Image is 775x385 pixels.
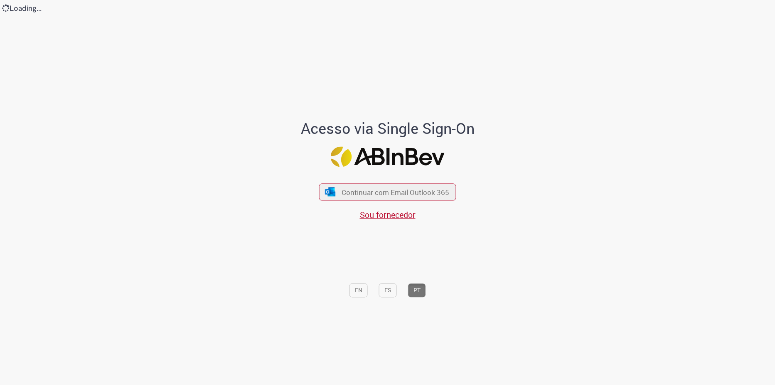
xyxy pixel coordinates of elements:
h1: Acesso via Single Sign-On [272,120,503,137]
button: PT [408,283,426,297]
button: ícone Azure/Microsoft 360 Continuar com Email Outlook 365 [319,183,456,200]
a: Sou fornecedor [360,209,416,220]
img: ícone Azure/Microsoft 360 [324,188,336,196]
button: EN [349,283,368,297]
img: Logo ABInBev [331,147,445,167]
button: ES [379,283,397,297]
span: Continuar com Email Outlook 365 [342,187,449,197]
